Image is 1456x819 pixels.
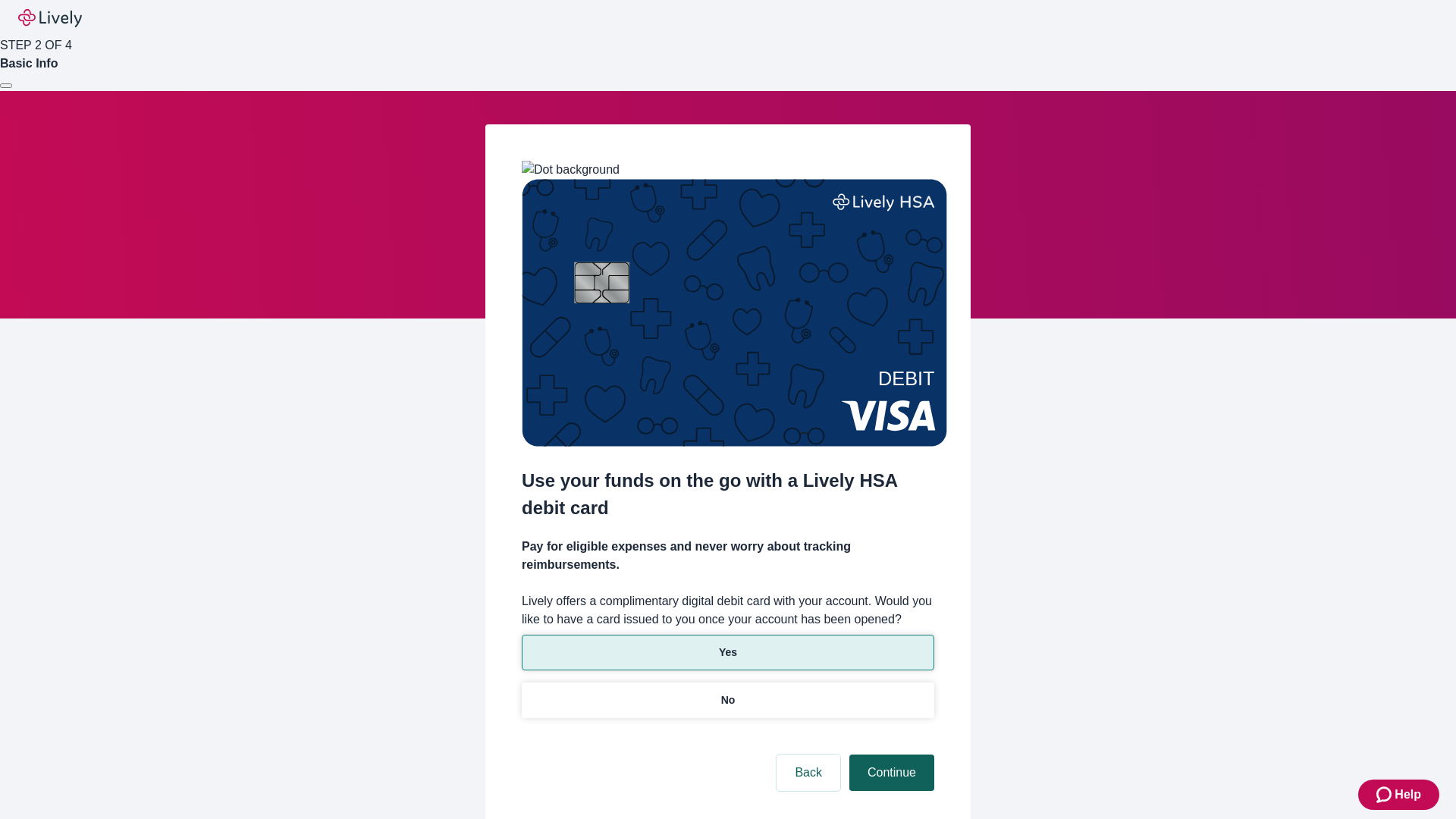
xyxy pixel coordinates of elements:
[522,538,934,574] h4: Pay for eligible expenses and never worry about tracking reimbursements.
[1376,786,1395,804] svg: Zendesk support icon
[1395,786,1421,804] span: Help
[1358,780,1439,810] button: Zendesk support iconHelp
[522,161,620,179] img: Dot background
[522,635,934,670] button: Yes
[719,645,737,661] p: Yes
[522,179,947,447] img: Debit card
[522,592,934,629] label: Lively offers a complimentary digital debit card with your account. Would you like to have a card...
[849,755,934,791] button: Continue
[522,467,934,522] h2: Use your funds on the go with a Lively HSA debit card
[777,755,840,791] button: Back
[721,692,736,708] p: No
[522,682,934,718] button: No
[18,9,82,27] img: Lively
